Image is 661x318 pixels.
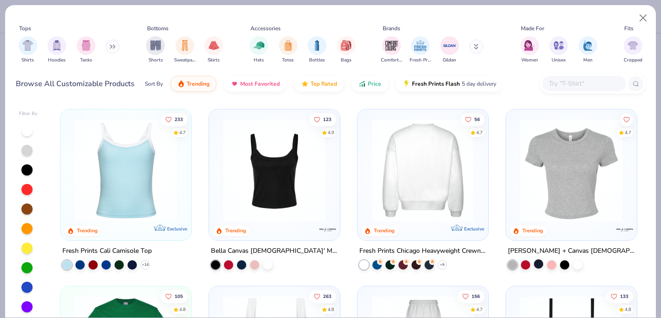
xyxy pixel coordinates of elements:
div: filter for Fresh Prints [410,36,431,64]
img: Gildan Image [443,39,457,53]
button: filter button [549,36,568,64]
button: filter button [77,36,95,64]
div: Browse All Customizable Products [16,78,135,89]
button: Close [634,9,652,27]
span: Fresh Prints Flash [412,80,460,88]
img: Totes Image [283,40,293,51]
div: [PERSON_NAME] + Canvas [DEMOGRAPHIC_DATA]' Micro Ribbed Baby Tee [508,245,635,257]
img: Hoodies Image [52,40,62,51]
div: 4.8 [180,306,186,313]
span: 133 [620,294,628,298]
span: Fresh Prints [410,57,431,64]
img: TopRated.gif [301,80,309,88]
img: Bella + Canvas logo [615,220,634,238]
div: 4.7 [476,129,483,136]
div: Bella Canvas [DEMOGRAPHIC_DATA]' Micro Ribbed Scoop Tank [211,245,338,257]
div: 4.8 [625,306,631,313]
img: aa15adeb-cc10-480b-b531-6e6e449d5067 [515,119,627,222]
span: Women [521,57,538,64]
span: Sweatpants [174,57,196,64]
div: filter for Shorts [146,36,165,64]
div: filter for Unisex [549,36,568,64]
div: Tops [19,24,31,33]
div: filter for Skirts [204,36,223,64]
span: Gildan [443,57,456,64]
div: 4.9 [328,129,334,136]
div: 4.7 [476,306,483,313]
button: Trending [170,76,216,92]
span: Bottles [309,57,325,64]
div: Filter By [19,110,38,117]
div: filter for Hoodies [47,36,66,64]
span: Shirts [21,57,34,64]
button: filter button [47,36,66,64]
button: Fresh Prints Flash5 day delivery [396,76,503,92]
span: Comfort Colors [381,57,402,64]
img: most_fav.gif [231,80,238,88]
div: filter for Men [579,36,597,64]
img: Unisex Image [553,40,564,51]
span: Men [583,57,593,64]
div: Fresh Prints Cali Camisole Top [62,245,152,257]
div: Fits [624,24,634,33]
img: Cropped Image [627,40,638,51]
span: Tanks [80,57,92,64]
button: filter button [204,36,223,64]
div: filter for Gildan [440,36,459,64]
button: Top Rated [294,76,344,92]
img: Comfort Colors Image [384,39,398,53]
button: filter button [381,36,402,64]
button: filter button [520,36,539,64]
img: Shirts Image [22,40,33,51]
img: Men Image [583,40,593,51]
img: Women Image [524,40,535,51]
div: Accessories [250,24,281,33]
button: filter button [308,36,326,64]
span: + 16 [142,262,149,267]
img: Shorts Image [150,40,161,51]
button: Like [606,290,633,303]
button: Like [161,113,188,126]
button: filter button [624,36,642,64]
span: Top Rated [310,80,337,88]
span: 56 [474,117,480,122]
div: filter for Bags [337,36,356,64]
button: filter button [174,36,196,64]
button: Price [351,76,388,92]
button: filter button [440,36,459,64]
span: + 9 [440,262,445,267]
div: filter for Sweatpants [174,36,196,64]
button: Most Favorited [224,76,287,92]
span: 105 [175,294,183,298]
img: 80dc4ece-0e65-4f15-94a6-2a872a258fbd [330,119,443,222]
button: filter button [410,36,431,64]
span: 233 [175,117,183,122]
img: 8af284bf-0d00-45ea-9003-ce4b9a3194ad [218,119,330,222]
span: Skirts [208,57,220,64]
div: 4.7 [625,129,631,136]
img: Sweatpants Image [180,40,190,51]
img: trending.gif [177,80,185,88]
span: 123 [323,117,331,122]
div: 4.7 [180,129,186,136]
img: flash.gif [403,80,410,88]
img: Skirts Image [209,40,219,51]
img: Fresh Prints Image [413,39,427,53]
span: Cropped [624,57,642,64]
div: Bottoms [147,24,169,33]
img: Bella + Canvas logo [318,220,337,238]
span: Exclusive [464,225,484,231]
button: filter button [19,36,37,64]
div: filter for Totes [279,36,297,64]
button: filter button [279,36,297,64]
span: Price [368,80,381,88]
img: Bags Image [341,40,351,51]
span: Hats [254,57,264,64]
span: Most Favorited [240,80,280,88]
span: Unisex [552,57,566,64]
button: Like [309,290,336,303]
div: filter for Shirts [19,36,37,64]
div: filter for Cropped [624,36,642,64]
div: filter for Bottles [308,36,326,64]
button: filter button [146,36,165,64]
